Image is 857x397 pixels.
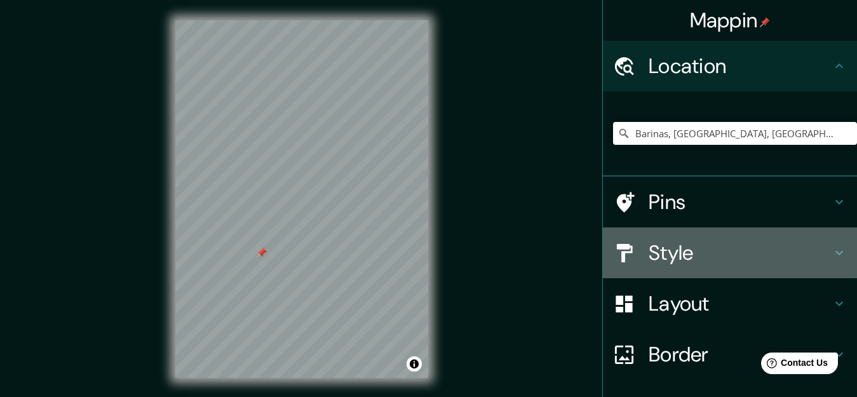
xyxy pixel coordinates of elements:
[649,291,832,316] h4: Layout
[603,329,857,380] div: Border
[760,17,770,27] img: pin-icon.png
[407,356,422,372] button: Toggle attribution
[649,342,832,367] h4: Border
[175,20,428,378] canvas: Map
[603,227,857,278] div: Style
[649,53,832,79] h4: Location
[613,122,857,145] input: Pick your city or area
[690,8,771,33] h4: Mappin
[649,189,832,215] h4: Pins
[744,347,843,383] iframe: Help widget launcher
[603,278,857,329] div: Layout
[649,240,832,266] h4: Style
[603,177,857,227] div: Pins
[603,41,857,91] div: Location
